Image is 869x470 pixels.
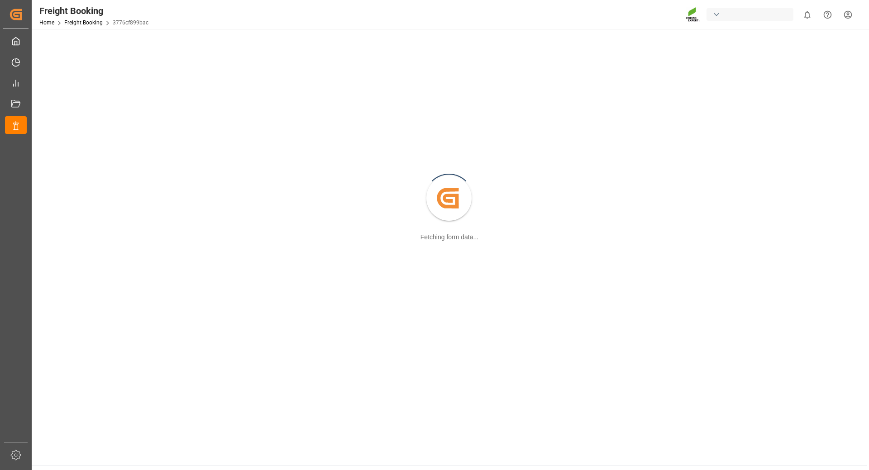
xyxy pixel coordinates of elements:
a: Freight Booking [64,19,103,26]
div: Fetching form data... [420,233,478,242]
button: Help Center [817,5,838,25]
a: Home [39,19,54,26]
div: Freight Booking [39,4,148,18]
button: show 0 new notifications [797,5,817,25]
img: Screenshot%202023-09-29%20at%2010.02.21.png_1712312052.png [686,7,700,23]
